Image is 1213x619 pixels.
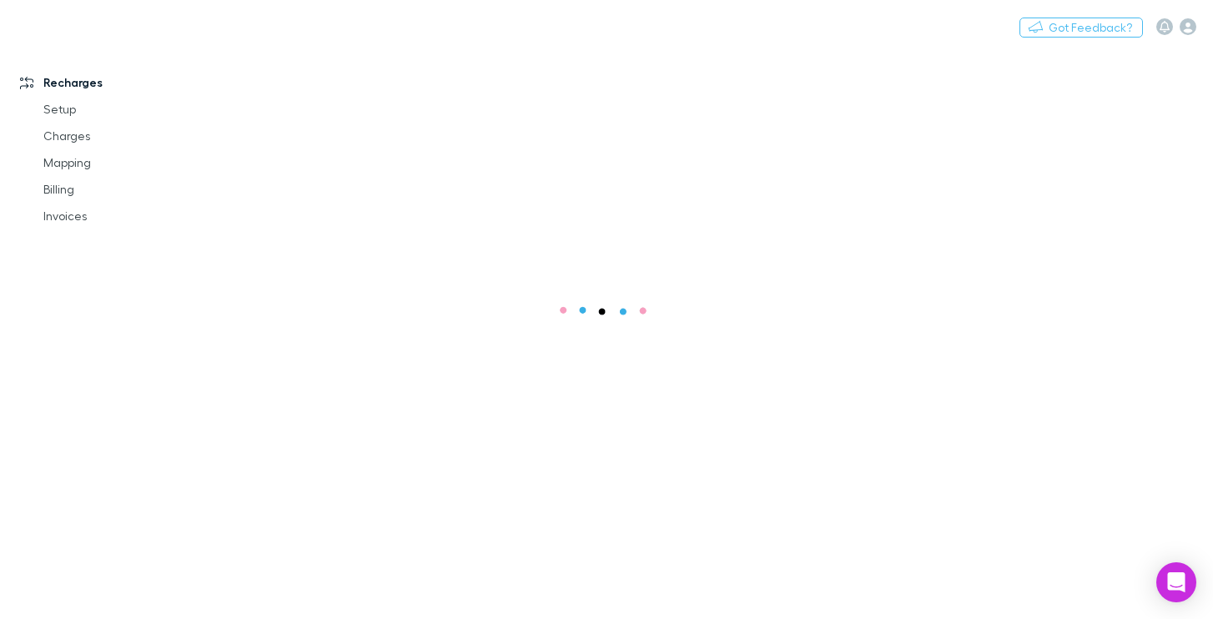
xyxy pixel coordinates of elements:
div: Open Intercom Messenger [1156,562,1196,602]
a: Billing [27,176,217,203]
a: Recharges [3,69,217,96]
a: Setup [27,96,217,123]
a: Mapping [27,149,217,176]
a: Charges [27,123,217,149]
a: Invoices [27,203,217,229]
button: Got Feedback? [1019,18,1143,38]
